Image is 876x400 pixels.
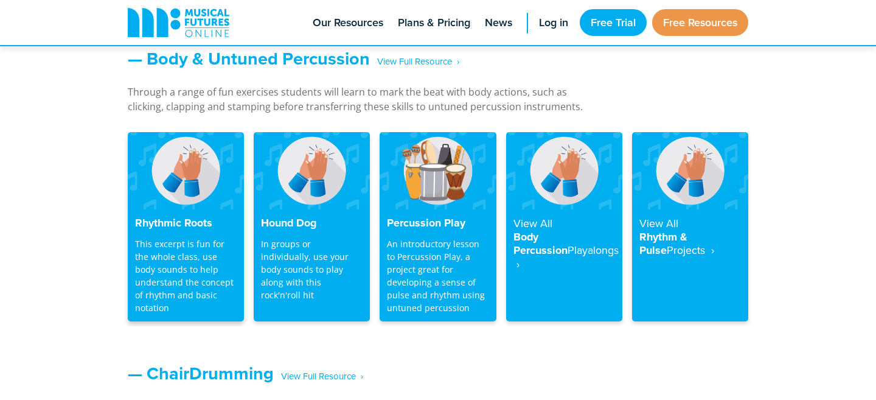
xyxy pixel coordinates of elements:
[398,15,470,31] span: Plans & Pricing
[313,15,383,31] span: Our Resources
[135,217,237,230] h4: Rhythmic Roots
[387,217,488,230] h4: Percussion Play
[639,217,741,258] h4: Rhythm & Pulse
[506,132,622,321] a: View AllBody PercussionPlayalongs ‎ ›
[387,237,488,314] p: An introductory lesson to Percussion Play, a project great for developing a sense of pulse and rh...
[485,15,512,31] span: News
[370,51,459,72] span: ‎ ‎ ‎ View Full Resource‎‏‏‎ ‎ ›
[639,216,678,231] strong: View All
[632,132,748,321] a: View AllRhythm & PulseProjects ‎ ›
[128,46,459,71] a: — Body & Untuned Percussion‎ ‎ ‎ View Full Resource‎‏‏‎ ‎ ›
[274,366,363,387] span: ‎ ‎ ‎ View Full Resource‎‏‏‎ ‎ ›
[128,360,363,386] a: — ChairDrumming‎ ‎ ‎ View Full Resource‎‏‏‎ ‎ ›
[135,237,237,314] p: This excerpt is fun for the whole class, use body sounds to help understand the concept of rhythm...
[652,9,748,36] a: Free Resources
[580,9,647,36] a: Free Trial
[261,237,363,301] p: In groups or individually, use your body sounds to play along with this rock'n'roll hit
[261,217,363,230] h4: Hound Dog
[513,217,615,271] h4: Body Percussion
[380,132,496,321] a: Percussion Play An introductory lesson to Percussion Play, a project great for developing a sense...
[128,132,244,321] a: Rhythmic Roots This excerpt is fun for the whole class, use body sounds to help understand the co...
[128,85,602,114] p: Through a range of fun exercises students will learn to mark the beat with body actions, such as ...
[254,132,370,321] a: Hound Dog In groups or individually, use your body sounds to play along with this rock'n'roll hit
[667,242,714,258] strong: Projects ‎ ›
[513,216,552,231] strong: View All
[513,242,619,272] strong: Playalongs ‎ ›
[539,15,568,31] span: Log in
